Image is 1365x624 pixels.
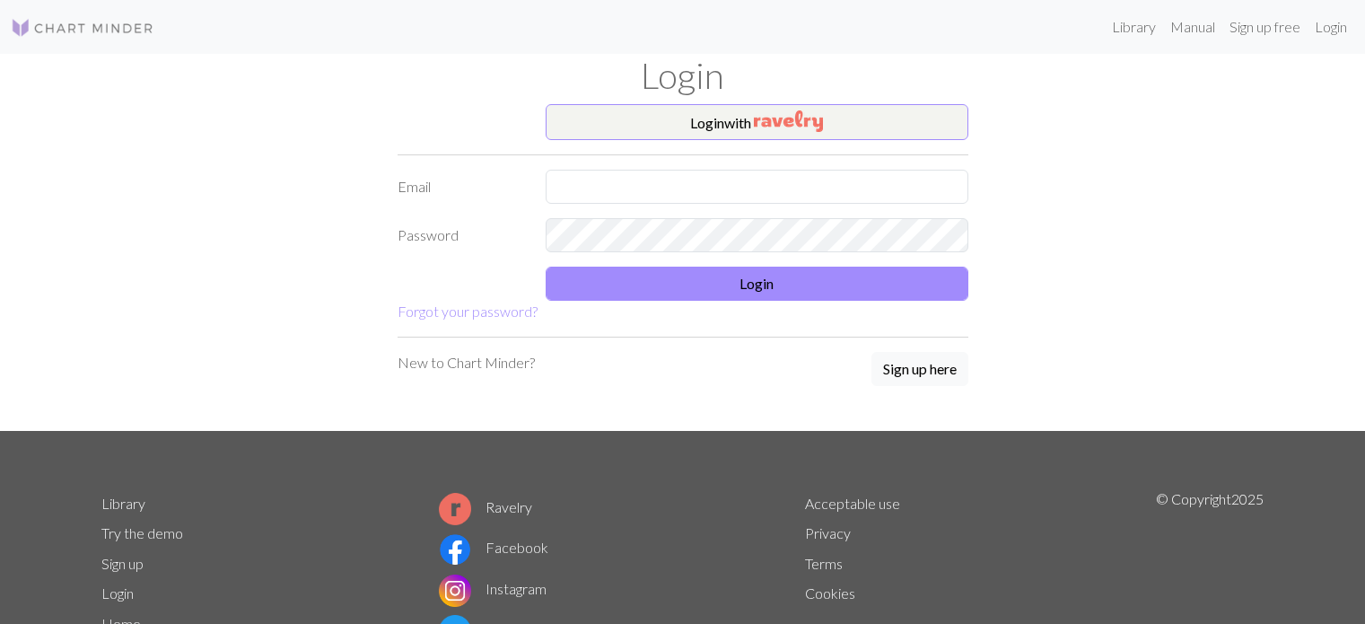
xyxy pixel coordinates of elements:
a: Instagram [439,580,547,597]
a: Facebook [439,539,548,556]
a: Sign up here [871,352,968,388]
a: Login [101,584,134,602]
a: Forgot your password? [398,303,538,320]
a: Manual [1163,9,1222,45]
a: Privacy [805,524,851,541]
a: Library [1105,9,1163,45]
a: Terms [805,555,843,572]
button: Loginwith [546,104,968,140]
h1: Login [91,54,1275,97]
img: Facebook logo [439,533,471,566]
a: Acceptable use [805,495,900,512]
label: Email [387,170,535,204]
a: Try the demo [101,524,183,541]
img: Instagram logo [439,575,471,607]
img: Logo [11,17,154,39]
button: Login [546,267,968,301]
button: Sign up here [871,352,968,386]
img: Ravelry [754,110,823,132]
a: Ravelry [439,498,532,515]
a: Login [1308,9,1354,45]
a: Cookies [805,584,855,602]
a: Library [101,495,145,512]
a: Sign up [101,555,144,572]
p: New to Chart Minder? [398,352,535,374]
a: Sign up free [1222,9,1308,45]
img: Ravelry logo [439,493,471,525]
label: Password [387,218,535,252]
